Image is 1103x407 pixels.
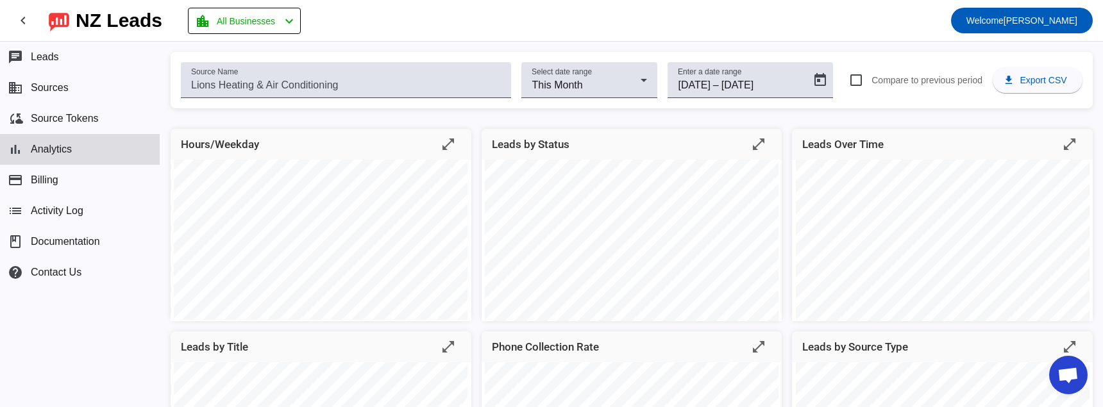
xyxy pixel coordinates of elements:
mat-icon: open_in_full [441,137,456,152]
span: All Businesses [217,12,275,30]
mat-label: Enter a date range [678,68,741,76]
span: Documentation [31,236,100,247]
span: Leads [31,51,59,63]
mat-icon: open_in_full [441,339,456,354]
mat-icon: list [8,203,23,219]
span: – [713,78,719,93]
mat-label: Select date range [532,68,592,76]
mat-icon: chevron_left [15,13,31,28]
button: All Businesses [188,8,301,34]
div: NZ Leads [76,12,162,29]
button: Export CSV [993,67,1082,93]
a: Open chat [1049,356,1088,394]
mat-card-title: Hours/Weekday [181,135,259,153]
input: Lions Heating & Air Conditioning [191,78,501,93]
span: Contact Us [31,267,81,278]
mat-label: Source Name [191,68,238,76]
mat-card-title: Leads by Title [181,338,248,356]
mat-icon: business [8,80,23,96]
mat-icon: payment [8,172,23,188]
mat-icon: open_in_full [751,339,766,354]
input: Start date [678,78,710,93]
span: Compare to previous period [871,75,982,85]
span: Welcome [966,15,1004,26]
span: Sources [31,82,69,94]
mat-icon: cloud_sync [8,111,23,126]
mat-card-title: Leads Over Time [802,135,884,153]
mat-icon: chevron_left [282,13,297,29]
mat-icon: open_in_full [1062,339,1077,354]
img: logo [49,10,69,31]
mat-icon: open_in_full [1062,137,1077,152]
button: Welcome[PERSON_NAME] [951,8,1093,33]
span: Analytics [31,144,72,155]
mat-card-title: Leads by Status [492,135,569,153]
span: Activity Log [31,205,83,217]
mat-card-title: Phone Collection Rate [492,338,599,356]
span: book [8,234,23,249]
mat-icon: help [8,265,23,280]
button: Open calendar [807,67,833,93]
mat-icon: bar_chart [8,142,23,157]
mat-icon: location_city [195,13,210,29]
mat-card-title: Leads by Source Type [802,338,908,356]
span: Source Tokens [31,113,99,124]
span: Billing [31,174,58,186]
span: Export CSV [1020,75,1066,85]
mat-icon: open_in_full [751,137,766,152]
span: [PERSON_NAME] [966,12,1077,29]
input: End date [721,78,782,93]
mat-icon: chat [8,49,23,65]
mat-icon: download [1003,74,1015,86]
span: This Month [532,79,582,90]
